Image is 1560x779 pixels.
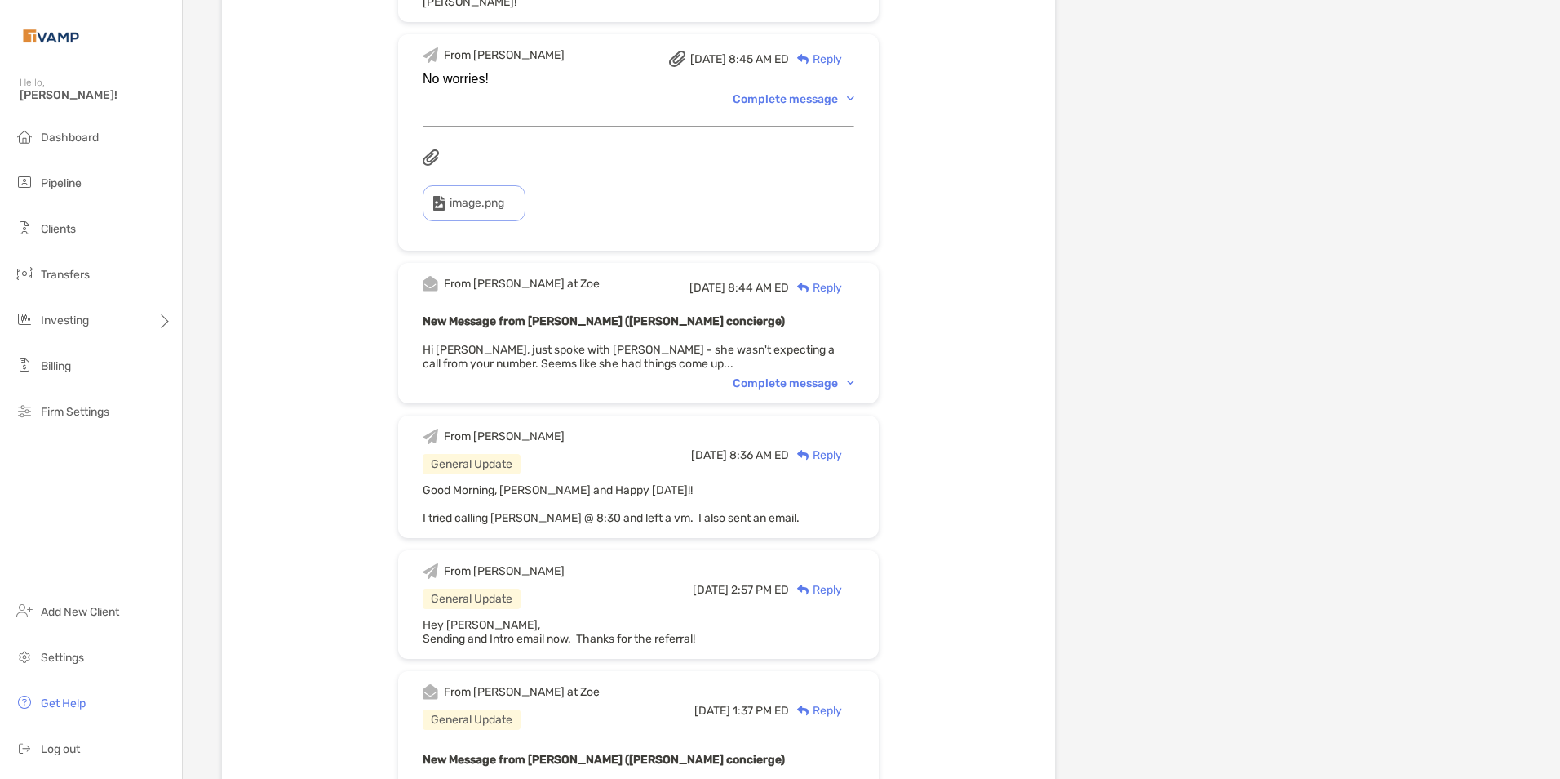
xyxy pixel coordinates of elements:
img: Reply icon [797,283,809,293]
span: [DATE] [691,448,727,462]
span: Dashboard [41,131,99,145]
img: Chevron icon [847,381,854,385]
span: Billing [41,359,71,373]
img: Event icon [423,47,438,63]
img: add_new_client icon [15,601,34,621]
span: 8:36 AM ED [729,448,789,462]
span: image.png [450,196,504,210]
span: Settings [41,651,84,665]
img: Event icon [423,563,438,579]
img: investing icon [15,309,34,329]
img: Reply icon [797,585,809,595]
div: Reply [789,279,842,296]
img: attachment [669,51,685,67]
img: Reply icon [797,54,809,65]
b: New Message from [PERSON_NAME] ([PERSON_NAME] concierge) [423,753,785,767]
img: dashboard icon [15,127,34,146]
img: settings icon [15,647,34,666]
div: From [PERSON_NAME] at Zoe [444,685,600,699]
span: Get Help [41,697,86,710]
span: Firm Settings [41,405,109,419]
div: Complete message [733,376,854,390]
img: Event icon [423,429,438,444]
span: Add New Client [41,605,119,619]
span: Investing [41,314,89,327]
span: Transfers [41,268,90,282]
img: Event icon [423,276,438,292]
div: From [PERSON_NAME] [444,564,565,578]
div: No worries! [423,72,854,87]
span: [PERSON_NAME]! [20,88,172,102]
span: Good Morning, [PERSON_NAME] and Happy [DATE]!! I tried calling [PERSON_NAME] @ 8:30 and left a vm... [423,483,800,525]
div: Reply [789,447,842,464]
div: Reply [789,702,842,719]
span: 2:57 PM ED [731,583,789,597]
span: Pipeline [41,176,82,190]
div: Reply [789,581,842,599]
span: [DATE] [693,583,729,597]
div: Complete message [733,92,854,106]
span: Hi [PERSON_NAME], just spoke with [PERSON_NAME] - she wasn't expecting a call from your number. S... [423,343,835,371]
img: type [433,196,445,211]
div: From [PERSON_NAME] at Zoe [444,277,600,291]
span: [DATE] [690,52,726,66]
div: General Update [423,454,521,474]
div: From [PERSON_NAME] [444,48,565,62]
b: New Message from [PERSON_NAME] ([PERSON_NAME] concierge) [423,314,785,328]
img: Chevron icon [847,96,854,101]
div: Reply [789,51,842,68]
span: [DATE] [694,704,730,718]
img: attachments [423,149,439,166]
img: firm-settings icon [15,401,34,421]
img: pipeline icon [15,172,34,192]
img: Reply icon [797,450,809,461]
span: [DATE] [689,281,725,295]
div: From [PERSON_NAME] [444,430,565,443]
span: Clients [41,222,76,236]
span: Log out [41,742,80,756]
img: Zoe Logo [20,7,82,65]
img: clients icon [15,218,34,238]
div: General Update [423,710,521,730]
img: transfers icon [15,264,34,283]
img: Reply icon [797,706,809,716]
span: 1:37 PM ED [733,704,789,718]
div: General Update [423,589,521,609]
img: logout icon [15,738,34,758]
img: get-help icon [15,692,34,712]
span: 8:45 AM ED [729,52,789,66]
img: Event icon [423,684,438,700]
span: 8:44 AM ED [728,281,789,295]
img: billing icon [15,355,34,375]
span: Hey [PERSON_NAME], Sending and Intro email now. Thanks for the referral! [423,618,695,646]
